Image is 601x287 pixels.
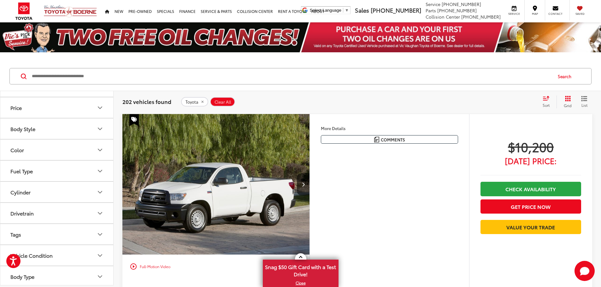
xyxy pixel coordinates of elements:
[10,126,35,132] div: Body Style
[0,97,114,118] button: PricePrice
[181,97,208,106] button: remove Toyota
[0,118,114,139] button: Body StyleBody Style
[574,261,595,281] svg: Start Chat
[0,182,114,202] button: CylinderCylinder
[96,252,104,259] div: Vehicle Condition
[0,161,114,181] button: Fuel TypeFuel Type
[10,273,34,279] div: Body Type
[96,104,104,112] div: Price
[10,189,31,195] div: Cylinder
[0,266,114,287] button: Body TypeBody Type
[480,199,581,214] button: Get Price Now
[44,5,97,18] img: Vic Vaughan Toyota of Boerne
[96,167,104,175] div: Fuel Type
[480,139,581,154] span: $10,200
[297,173,309,195] button: Next image
[10,168,33,174] div: Fuel Type
[96,146,104,154] div: Color
[10,105,22,111] div: Price
[573,12,587,16] span: Saved
[0,224,114,244] button: TagsTags
[215,100,231,105] span: Clear All
[310,8,341,13] span: Select Language
[576,95,592,108] button: List View
[0,245,114,266] button: Vehicle ConditionVehicle Condition
[0,140,114,160] button: ColorColor
[461,14,501,20] span: [PHONE_NUMBER]
[10,231,21,237] div: Tags
[10,210,34,216] div: Drivetrain
[355,6,369,14] span: Sales
[442,1,481,7] span: [PHONE_NUMBER]
[310,8,349,13] a: Select Language​
[10,147,24,153] div: Color
[480,220,581,234] a: Value Your Trade
[122,114,310,255] div: 2011 Toyota Tundra Grade 4.6L V8 0
[321,126,458,130] h4: More Details
[480,182,581,196] a: Check Availability
[426,14,460,20] span: Collision Center
[122,114,310,255] a: 2011 Toyota Tundra Grade 4.6L V82011 Toyota Tundra Grade 4.6L V82011 Toyota Tundra Grade 4.6L V82...
[186,100,198,105] span: Toyota
[122,114,310,255] img: 2011 Toyota Tundra Grade 4.6L V8
[129,114,139,126] span: Special
[426,1,440,7] span: Service
[539,95,557,108] button: Select sort value
[96,125,104,133] div: Body Style
[122,98,171,105] span: 202 vehicles found
[96,273,104,280] div: Body Type
[426,7,436,14] span: Parts
[574,261,595,281] button: Toggle Chat Window
[528,12,542,16] span: Map
[564,103,572,108] span: Grid
[321,135,458,144] button: Comments
[210,97,235,106] button: Clear All
[96,210,104,217] div: Drivetrain
[381,137,405,143] span: Comments
[581,102,587,108] span: List
[374,137,379,142] img: Comments
[507,12,521,16] span: Service
[96,231,104,238] div: Tags
[371,6,421,14] span: [PHONE_NUMBER]
[0,203,114,223] button: DrivetrainDrivetrain
[548,12,563,16] span: Contact
[543,102,550,108] span: Sort
[345,8,349,13] span: ▼
[480,158,581,164] span: [DATE] Price:
[31,69,552,84] input: Search by Make, Model, or Keyword
[552,68,580,84] button: Search
[96,188,104,196] div: Cylinder
[10,252,53,258] div: Vehicle Condition
[263,260,338,279] span: Snag $50 Gift Card with a Test Drive!
[437,7,477,14] span: [PHONE_NUMBER]
[557,95,576,108] button: Grid View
